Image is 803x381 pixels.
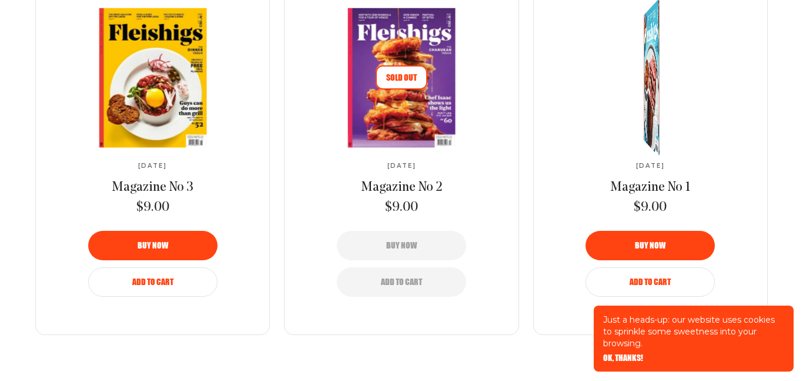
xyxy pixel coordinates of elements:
[386,241,417,250] span: Buy now
[88,231,218,260] button: Buy now
[585,231,715,260] button: Buy now
[361,179,443,197] a: Magazine No 2
[610,179,690,197] a: Magazine No 1
[112,181,193,194] span: Magazine No 3
[603,314,784,349] p: Just a heads-up: our website uses cookies to sprinkle some sweetness into your browsing.
[337,267,466,297] button: Add to Cart
[337,231,466,260] button: Buy now
[385,199,418,217] span: $9.00
[585,267,715,297] button: Add to Cart
[132,278,173,286] span: Add to Cart
[630,278,671,286] span: Add to Cart
[55,8,251,147] a: Magazine No 3Magazine No 3
[303,8,500,148] img: Magazine No 2
[88,267,218,297] button: Add to Cart
[634,199,667,217] span: $9.00
[636,163,665,170] span: [DATE]
[138,163,167,170] span: [DATE]
[54,8,251,148] img: Magazine No 3
[138,241,168,250] span: Buy now
[136,199,169,217] span: $9.00
[635,241,665,250] span: Buy now
[361,181,443,194] span: Magazine No 2
[387,163,416,170] span: [DATE]
[303,8,500,147] a: Sold OutMagazine No 2Magazine No 2
[376,65,427,90] span: Sold Out
[610,181,690,194] span: Magazine No 1
[552,8,748,147] a: Magazine No 1Magazine No 1
[603,354,643,362] button: OK, THANKS!
[112,179,193,197] a: Magazine No 3
[381,278,422,286] span: Add to Cart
